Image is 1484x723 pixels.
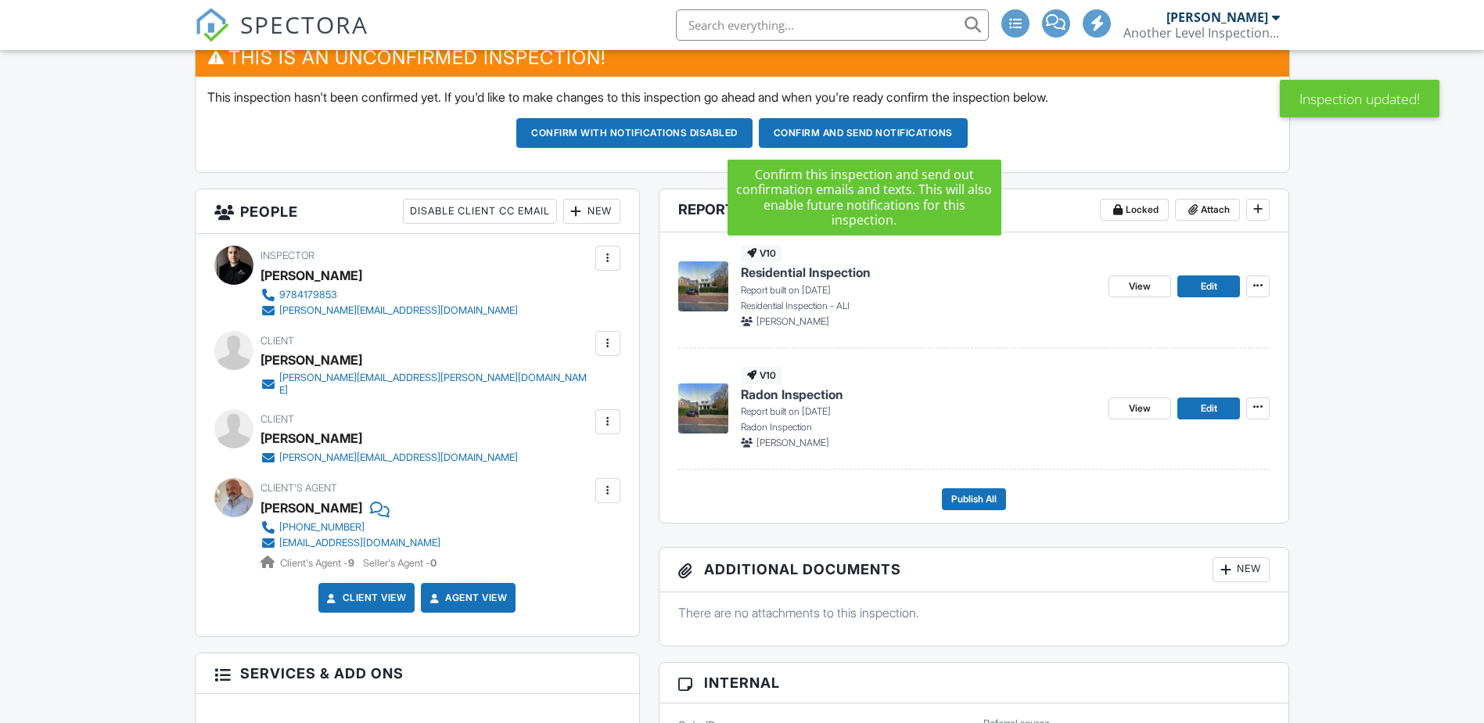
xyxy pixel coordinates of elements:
[279,304,518,317] div: [PERSON_NAME][EMAIL_ADDRESS][DOMAIN_NAME]
[516,118,753,148] button: Confirm with notifications disabled
[1213,557,1270,582] div: New
[196,189,639,234] h3: People
[261,450,518,466] a: [PERSON_NAME][EMAIL_ADDRESS][DOMAIN_NAME]
[207,88,1277,106] p: This inspection hasn't been confirmed yet. If you'd like to make changes to this inspection go ah...
[659,548,1289,592] h3: Additional Documents
[196,653,639,694] h3: Services & Add ons
[261,496,362,520] a: [PERSON_NAME]
[261,303,518,318] a: [PERSON_NAME][EMAIL_ADDRESS][DOMAIN_NAME]
[261,535,440,551] a: [EMAIL_ADDRESS][DOMAIN_NAME]
[261,335,294,347] span: Client
[261,348,362,372] div: [PERSON_NAME]
[279,372,591,397] div: [PERSON_NAME][EMAIL_ADDRESS][PERSON_NAME][DOMAIN_NAME]
[261,372,591,397] a: [PERSON_NAME][EMAIL_ADDRESS][PERSON_NAME][DOMAIN_NAME]
[261,520,440,535] a: [PHONE_NUMBER]
[430,557,437,569] strong: 0
[659,663,1289,703] h3: Internal
[324,590,407,606] a: Client View
[195,8,229,42] img: The Best Home Inspection Software - Spectora
[348,557,354,569] strong: 9
[195,21,368,54] a: SPECTORA
[678,604,1270,621] p: There are no attachments to this inspection.
[563,199,620,224] div: New
[1280,80,1439,117] div: Inspection updated!
[279,451,518,464] div: [PERSON_NAME][EMAIL_ADDRESS][DOMAIN_NAME]
[403,199,557,224] div: Disable Client CC Email
[261,250,314,261] span: Inspector
[1123,25,1280,41] div: Another Level Inspections LLC
[261,413,294,425] span: Client
[280,557,357,569] span: Client's Agent -
[261,264,362,287] div: [PERSON_NAME]
[1166,9,1268,25] div: [PERSON_NAME]
[279,521,365,534] div: [PHONE_NUMBER]
[261,287,518,303] a: 9784179853
[196,38,1289,77] h3: This is an Unconfirmed Inspection!
[426,590,507,606] a: Agent View
[240,8,368,41] span: SPECTORA
[261,482,337,494] span: Client's Agent
[279,537,440,549] div: [EMAIL_ADDRESS][DOMAIN_NAME]
[676,9,989,41] input: Search everything...
[363,557,437,569] span: Seller's Agent -
[279,289,337,301] div: 9784179853
[759,118,968,148] button: Confirm and send notifications
[261,426,362,450] div: [PERSON_NAME]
